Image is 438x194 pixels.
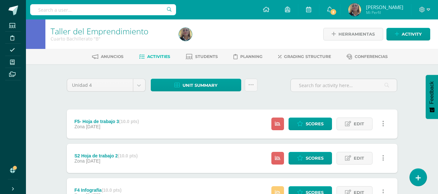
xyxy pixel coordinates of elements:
a: Scores [289,152,332,165]
span: Activities [147,54,170,59]
a: Grading structure [278,51,331,62]
a: Herramientas [323,28,383,40]
span: Grading structure [284,54,331,59]
img: bb58b39fa3ce1079862022ea5337af90.png [348,3,361,16]
span: Activity [402,28,422,40]
span: Edit [354,118,364,130]
input: Search a user… [30,4,176,15]
span: Mi Perfil [366,10,403,15]
span: [DATE] [86,124,100,129]
div: F5- Hoja de trabajo 3 [74,119,139,124]
input: Search for activity here… [291,79,397,92]
a: Planning [233,51,263,62]
span: Scores [306,152,324,164]
span: Zona [74,158,85,164]
span: Students [195,54,218,59]
div: Cuarto Bachillerato 'B' [51,36,171,42]
span: [DATE] [86,158,100,164]
div: F4 Infografía [74,188,121,193]
span: Unidad 4 [72,79,128,91]
span: 2 [330,8,337,16]
span: Scores [306,118,324,130]
a: Taller del Emprendimiento [51,26,148,37]
span: Anuncios [101,54,124,59]
a: Activities [139,51,170,62]
strong: (10.0 pts) [119,119,139,124]
span: Zona [74,124,85,129]
a: Activity [386,28,430,40]
span: Conferencias [355,54,388,59]
img: bb58b39fa3ce1079862022ea5337af90.png [179,28,192,41]
div: S2 Hoja de trabajo 2 [74,153,137,158]
span: [PERSON_NAME] [366,4,403,10]
span: Edit [354,152,364,164]
span: Herramientas [338,28,375,40]
h1: Taller del Emprendimiento [51,27,171,36]
a: Unidad 4 [67,79,145,91]
a: Students [186,51,218,62]
a: Conferencias [347,51,388,62]
a: Anuncios [92,51,124,62]
strong: (10.0 pts) [101,188,121,193]
span: Feedback [429,81,435,104]
button: Feedback - Mostrar encuesta [426,75,438,119]
span: Planning [240,54,263,59]
strong: (10.0 pts) [118,153,137,158]
a: Unit summary [151,79,241,91]
a: Scores [289,118,332,130]
span: Unit summary [183,79,218,91]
